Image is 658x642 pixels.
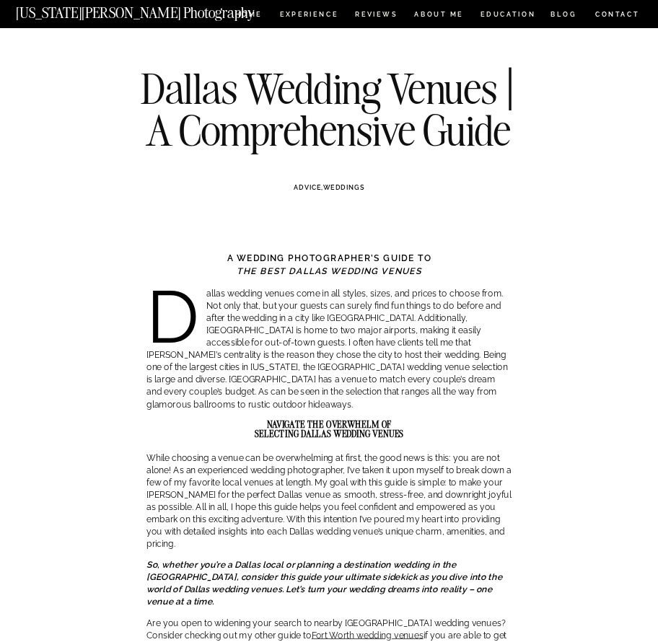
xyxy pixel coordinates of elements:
a: WEDDINGS [323,183,364,191]
p: Dallas wedding venues come in all styles, sizes, and prices to choose from. Not only that, but yo... [146,287,512,410]
a: Experience [280,11,338,20]
strong: A WEDDING PHOTOGRAPHER’S GUIDE TO [227,252,431,263]
h1: Dallas Wedding Venues | A Comprehensive Guide [130,68,528,151]
a: Fort Worth wedding venues [312,630,424,640]
a: HOME [233,11,264,20]
a: EDUCATION [479,11,537,20]
a: CONTACT [595,8,640,20]
a: ABOUT ME [414,11,464,20]
strong: NAVIGATE THE OVERWHELM OF SELECTING DALLAS WEDDING VENUES [255,418,403,439]
h3: , [170,183,488,193]
a: BLOG [550,11,576,20]
a: REVIEWS [355,11,396,20]
p: While choosing a venue can be overwhelming at first, the good news is this: you are not alone! As... [146,452,512,550]
a: [US_STATE][PERSON_NAME] Photography [16,6,291,15]
a: ADVICE [294,183,321,191]
strong: THE BEST DALLAS WEDDING VENUES [237,265,422,276]
em: So, whether you’re a Dallas local or planning a destination wedding in the [GEOGRAPHIC_DATA], con... [146,559,502,606]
